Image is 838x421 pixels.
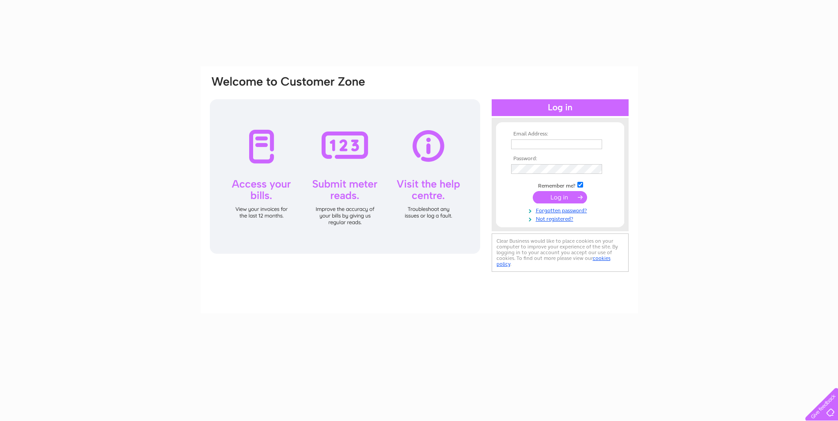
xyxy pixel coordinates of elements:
[509,131,611,137] th: Email Address:
[511,214,611,222] a: Not registered?
[492,233,629,272] div: Clear Business would like to place cookies on your computer to improve your experience of the sit...
[511,206,611,214] a: Forgotten password?
[509,156,611,162] th: Password:
[509,180,611,189] td: Remember me?
[533,191,587,203] input: Submit
[497,255,610,267] a: cookies policy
